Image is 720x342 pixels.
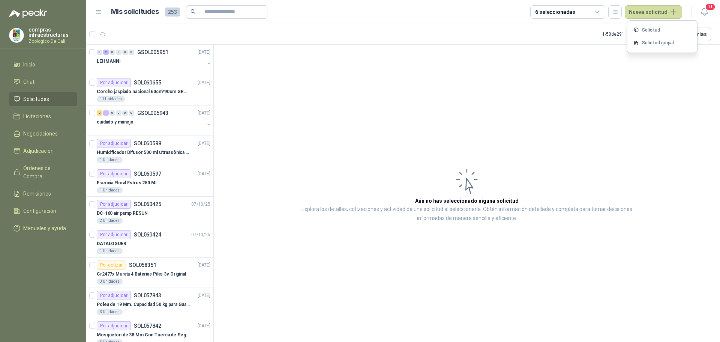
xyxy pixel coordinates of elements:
[630,36,694,50] a: Solicitud grupal
[97,139,131,148] div: Por adjudicar
[116,50,121,55] div: 0
[630,24,694,37] a: Solicitud
[86,166,213,197] a: Por adjudicarSOL060597[DATE] Esencia Floral Estres 250 Ml1 Unidades
[97,321,131,330] div: Por adjudicar
[137,110,168,116] p: GSOL005943
[697,5,711,19] button: 11
[86,227,213,258] a: Por adjudicarSOL06042407/10/25 DATALOGUER1 Unidades
[705,3,715,11] span: 11
[198,140,210,147] p: [DATE]
[97,240,126,247] p: DATALOGUER
[9,144,77,158] a: Adjudicación
[97,50,102,55] div: 0
[97,248,123,254] div: 1 Unidades
[97,108,212,133] a: 2 1 0 0 0 0 GSOL005943[DATE] cuidado y manejo
[198,262,210,269] p: [DATE]
[289,205,645,223] p: Explora los detalles, cotizaciones y actividad de una solicitud al seleccionarla. Obtén informaci...
[198,110,210,117] p: [DATE]
[134,80,161,85] p: SOL060655
[165,8,180,17] span: 253
[9,109,77,124] a: Licitaciones
[9,204,77,218] a: Configuración
[97,291,131,300] div: Por adjudicar
[97,187,123,193] div: 1 Unidades
[129,50,134,55] div: 0
[109,110,115,116] div: 0
[97,301,190,308] p: Polea de 19 Mm. Capacidad 50 kg para Guaya. Cable O [GEOGRAPHIC_DATA]
[602,28,648,40] div: 1 - 50 de 291
[97,88,190,95] p: Corcho jaspiado nacional 60cm*90cm GROSOR 8MM
[23,78,34,86] span: Chat
[86,197,213,227] a: Por adjudicarSOL06042507/10/25 DC-160 air pump RESUN2 Unidades
[97,110,102,116] div: 2
[9,161,77,184] a: Órdenes de Compra
[122,50,128,55] div: 0
[28,27,77,38] p: compras infraestructuras
[97,157,123,163] div: 1 Unidades
[134,293,161,298] p: SOL057843
[9,57,77,72] a: Inicio
[23,207,56,215] span: Configuración
[134,323,161,328] p: SOL057842
[97,210,147,217] p: DC-160 air pump RESUN
[198,170,210,178] p: [DATE]
[97,271,186,278] p: Cr2477x Murata 4 Baterias Pilas 3v Original
[97,169,131,178] div: Por adjudicar
[23,60,35,69] span: Inicio
[103,110,109,116] div: 1
[23,224,66,232] span: Manuales y ayuda
[86,75,213,105] a: Por adjudicarSOL060655[DATE] Corcho jaspiado nacional 60cm*90cm GROSOR 8MM11 Unidades
[9,221,77,235] a: Manuales y ayuda
[191,201,210,208] p: 07/10/25
[28,39,77,44] p: Zoologico De Cali
[190,9,196,14] span: search
[97,179,156,187] p: Esencia Floral Estres 250 Ml
[23,147,54,155] span: Adjudicación
[23,130,58,138] span: Negociaciones
[122,110,128,116] div: 0
[9,9,47,18] img: Logo peakr
[109,50,115,55] div: 0
[23,112,51,121] span: Licitaciones
[103,50,109,55] div: 2
[97,78,131,87] div: Por adjudicar
[97,96,125,102] div: 11 Unidades
[23,164,70,181] span: Órdenes de Compra
[9,187,77,201] a: Remisiones
[129,110,134,116] div: 0
[9,127,77,141] a: Negociaciones
[97,230,131,239] div: Por adjudicar
[415,197,519,205] h3: Aún no has seleccionado niguna solicitud
[23,95,49,103] span: Solicitudes
[97,149,190,156] p: Humidificador Difusor 500 ml ultrassônica Residencial Ultrassônico 500ml con voltaje de blanco
[23,190,51,198] span: Remisiones
[198,322,210,330] p: [DATE]
[97,279,123,285] div: 3 Unidades
[97,48,212,72] a: 0 2 0 0 0 0 GSOL005951[DATE] LEHMANNI
[134,171,161,176] p: SOL060597
[111,6,159,17] h1: Mis solicitudes
[9,75,77,89] a: Chat
[97,331,190,339] p: Mosquetón de 38 Mm Con Tuerca de Seguridad. Carga 100 kg
[535,8,575,16] div: 6 seleccionadas
[625,5,682,19] button: Nueva solicitud
[9,28,24,42] img: Company Logo
[86,258,213,288] a: Por cotizarSOL058351[DATE] Cr2477x Murata 4 Baterias Pilas 3v Original3 Unidades
[9,92,77,106] a: Solicitudes
[137,50,168,55] p: GSOL005951
[191,231,210,238] p: 07/10/25
[198,49,210,56] p: [DATE]
[86,136,213,166] a: Por adjudicarSOL060598[DATE] Humidificador Difusor 500 ml ultrassônica Residencial Ultrassônico 5...
[198,79,210,86] p: [DATE]
[97,218,123,224] div: 2 Unidades
[134,232,161,237] p: SOL060424
[97,200,131,209] div: Por adjudicar
[134,202,161,207] p: SOL060425
[198,292,210,299] p: [DATE]
[116,110,121,116] div: 0
[97,261,126,270] div: Por cotizar
[129,262,156,268] p: SOL058351
[97,309,123,315] div: 3 Unidades
[97,119,133,126] p: cuidado y manejo
[97,58,121,65] p: LEHMANNI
